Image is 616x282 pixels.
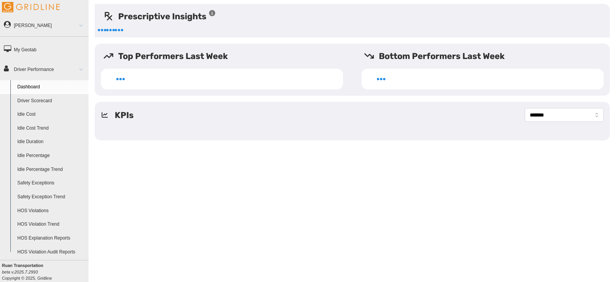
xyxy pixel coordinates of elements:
a: HOS Violations [14,204,89,218]
h5: KPIs [115,109,134,122]
h5: Top Performers Last Week [103,50,349,62]
a: HOS Explanation Reports [14,231,89,245]
a: HOS Violation Trend [14,218,89,231]
a: Idle Percentage [14,149,89,163]
img: Gridline [2,2,60,12]
a: Driver Scorecard [14,94,89,108]
a: Idle Cost Trend [14,122,89,135]
div: Copyright © 2025, Gridline [2,262,89,281]
a: Idle Duration [14,135,89,149]
a: Idle Percentage Trend [14,163,89,177]
h5: Bottom Performers Last Week [364,50,610,62]
a: Safety Exception Trend [14,190,89,204]
i: beta v.2025.7.2993 [2,270,38,274]
a: Dashboard [14,80,89,94]
a: Idle Cost [14,108,89,122]
h5: Prescriptive Insights [103,10,216,23]
a: HOS Violation Audit Reports [14,245,89,259]
b: Ruan Transportation [2,263,44,268]
a: Safety Exceptions [14,176,89,190]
